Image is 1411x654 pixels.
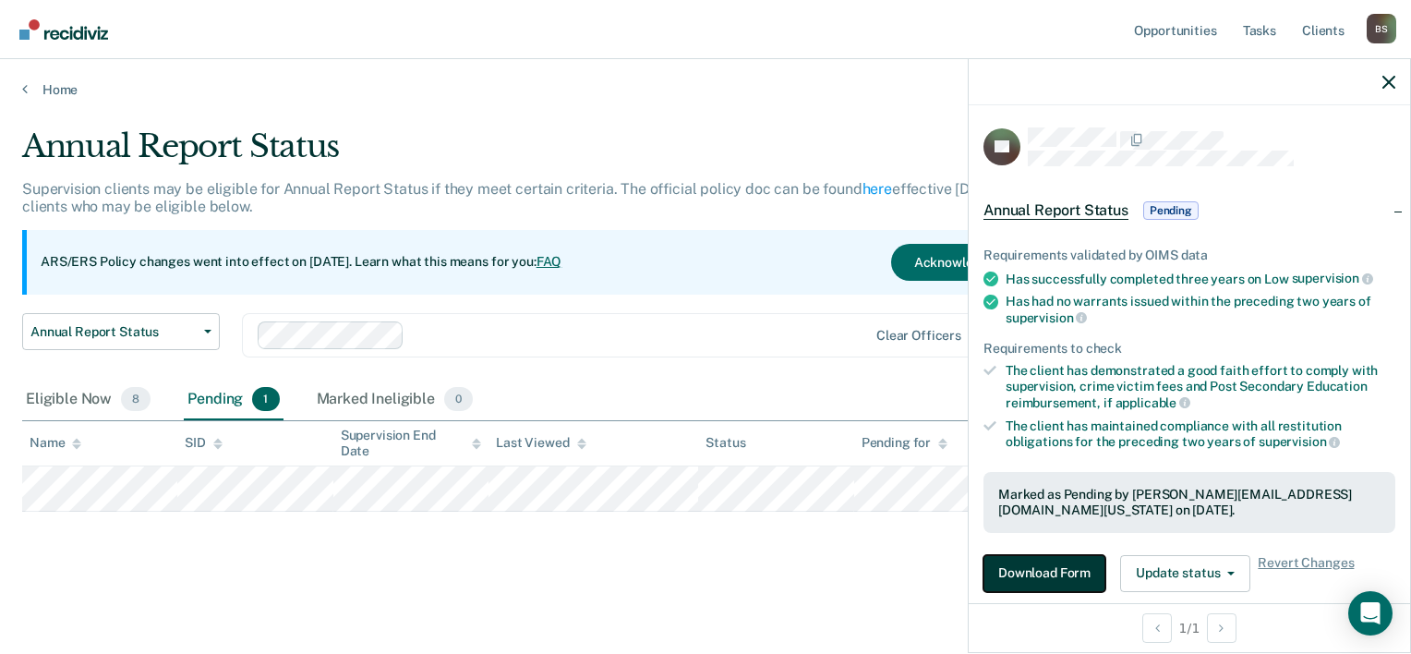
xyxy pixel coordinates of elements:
[1367,14,1396,43] button: Profile dropdown button
[1348,591,1393,636] div: Open Intercom Messenger
[41,253,561,272] p: ARS/ERS Policy changes went into effect on [DATE]. Learn what this means for you:
[22,380,154,420] div: Eligible Now
[252,387,279,411] span: 1
[341,428,481,459] div: Supervision End Date
[537,254,562,269] a: FAQ
[1006,363,1395,410] div: The client has demonstrated a good faith effort to comply with supervision, crime victim fees and...
[22,127,1080,180] div: Annual Report Status
[22,81,1389,98] a: Home
[998,487,1381,518] div: Marked as Pending by [PERSON_NAME][EMAIL_ADDRESS][DOMAIN_NAME][US_STATE] on [DATE].
[1259,434,1340,449] span: supervision
[30,435,81,451] div: Name
[705,435,745,451] div: Status
[1120,555,1250,592] button: Update status
[1207,613,1236,643] button: Next Opportunity
[1006,310,1087,325] span: supervision
[1116,395,1190,410] span: applicable
[983,555,1105,592] button: Download Form
[1143,201,1199,220] span: Pending
[185,435,223,451] div: SID
[1142,613,1172,643] button: Previous Opportunity
[1367,14,1396,43] div: B S
[121,387,151,411] span: 8
[983,248,1395,263] div: Requirements validated by OIMS data
[1006,271,1395,287] div: Has successfully completed three years on Low
[1258,555,1354,592] span: Revert Changes
[1006,294,1395,325] div: Has had no warrants issued within the preceding two years of
[22,180,1056,215] p: Supervision clients may be eligible for Annual Report Status if they meet certain criteria. The o...
[969,603,1410,652] div: 1 / 1
[1292,271,1373,285] span: supervision
[30,324,197,340] span: Annual Report Status
[19,19,108,40] img: Recidiviz
[313,380,477,420] div: Marked Ineligible
[184,380,283,420] div: Pending
[891,244,1067,281] button: Acknowledge & Close
[444,387,473,411] span: 0
[983,555,1113,592] a: Navigate to form link
[876,328,961,344] div: Clear officers
[862,435,947,451] div: Pending for
[969,181,1410,240] div: Annual Report StatusPending
[496,435,585,451] div: Last Viewed
[1006,418,1395,450] div: The client has maintained compliance with all restitution obligations for the preceding two years of
[983,341,1395,357] div: Requirements to check
[983,201,1128,220] span: Annual Report Status
[862,180,892,198] a: here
